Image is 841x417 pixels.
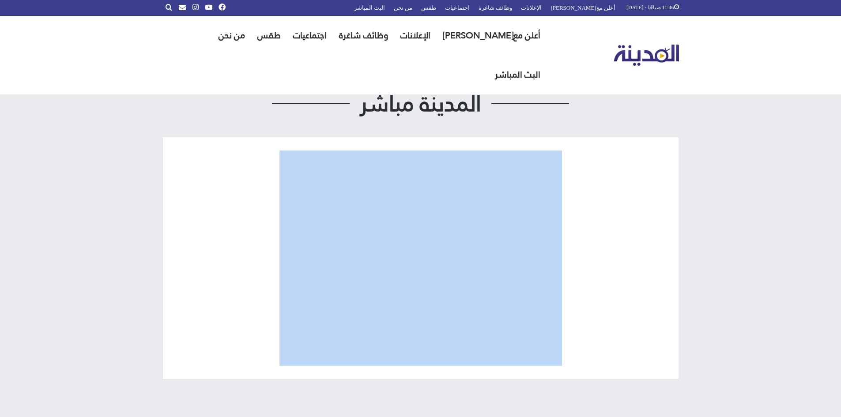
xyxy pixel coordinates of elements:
a: وظائف شاغرة [333,16,394,55]
a: اجتماعيات [287,16,333,55]
a: طقس [251,16,287,55]
img: تلفزيون المدينة [614,45,679,66]
a: أعلن مع[PERSON_NAME] [437,16,547,55]
span: المدينة مباشر [350,93,492,115]
a: من نحن [212,16,251,55]
a: البث المباشر [489,55,547,94]
a: الإعلانات [394,16,437,55]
